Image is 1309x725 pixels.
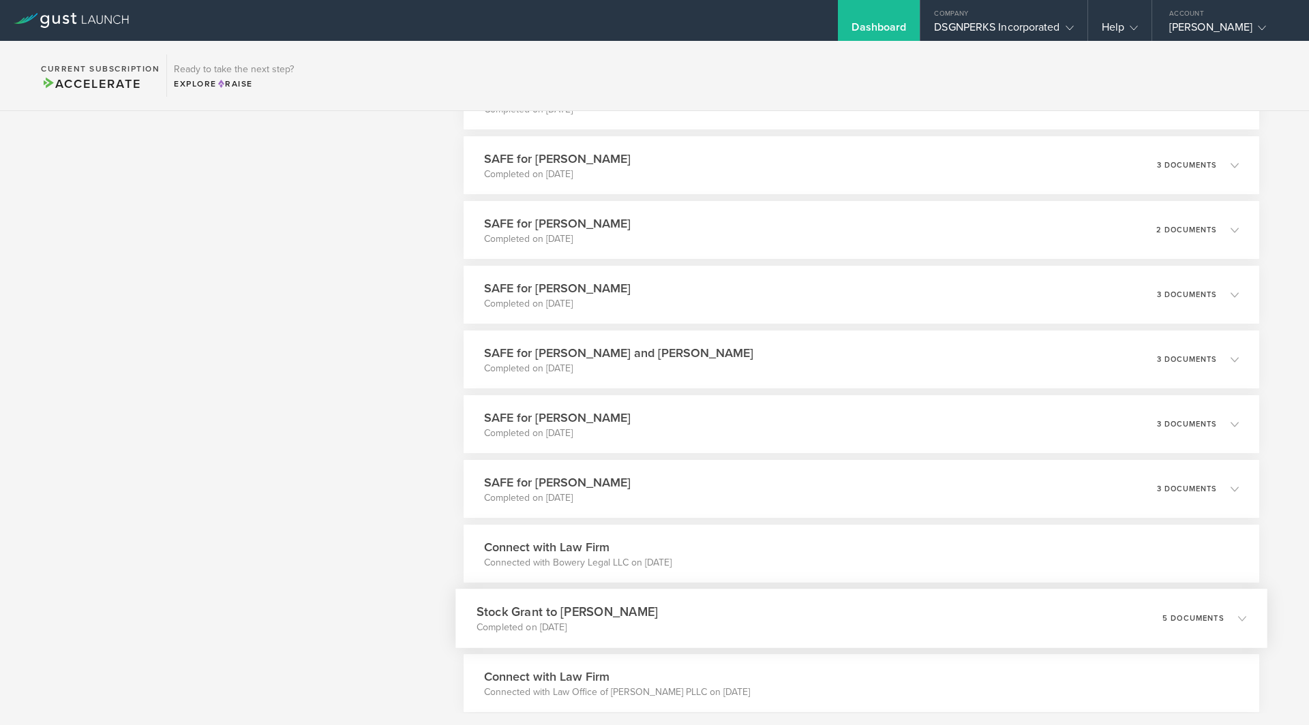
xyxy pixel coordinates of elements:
p: Connected with Law Office of [PERSON_NAME] PLLC on [DATE] [484,685,750,699]
h3: Ready to take the next step? [174,65,294,74]
p: Completed on [DATE] [484,491,631,505]
div: Ready to take the next step?ExploreRaise [166,55,301,97]
div: DSGNPERKS Incorporated [934,20,1073,41]
p: Connected with Bowery Legal LLC on [DATE] [484,556,672,570]
p: Completed on [DATE] [484,427,631,440]
p: 2 documents [1156,226,1217,234]
h3: SAFE for [PERSON_NAME] [484,215,631,232]
p: Completed on [DATE] [484,362,753,375]
h3: SAFE for [PERSON_NAME] [484,279,631,297]
p: Completed on [DATE] [484,168,631,181]
p: 3 documents [1157,485,1217,493]
p: 3 documents [1157,420,1217,428]
p: Completed on [DATE] [484,232,631,246]
div: [PERSON_NAME] [1169,20,1285,41]
p: 3 documents [1157,161,1217,169]
h3: SAFE for [PERSON_NAME] and [PERSON_NAME] [484,344,753,362]
h3: Stock Grant to [PERSON_NAME] [477,602,658,621]
h3: Connect with Law Firm [484,668,750,685]
h3: SAFE for [PERSON_NAME] [484,474,631,491]
p: Completed on [DATE] [477,621,658,634]
div: Dashboard [852,20,906,41]
p: 5 documents [1162,615,1224,622]
p: Completed on [DATE] [484,297,631,311]
p: 3 documents [1157,356,1217,363]
h3: Connect with Law Firm [484,538,672,556]
h3: SAFE for [PERSON_NAME] [484,409,631,427]
div: Explore [174,78,294,90]
iframe: Chat Widget [1241,660,1309,725]
span: Raise [217,79,253,89]
span: Accelerate [41,76,140,91]
h3: SAFE for [PERSON_NAME] [484,150,631,168]
div: Help [1102,20,1138,41]
p: 3 documents [1157,291,1217,298]
h2: Current Subscription [41,65,160,73]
